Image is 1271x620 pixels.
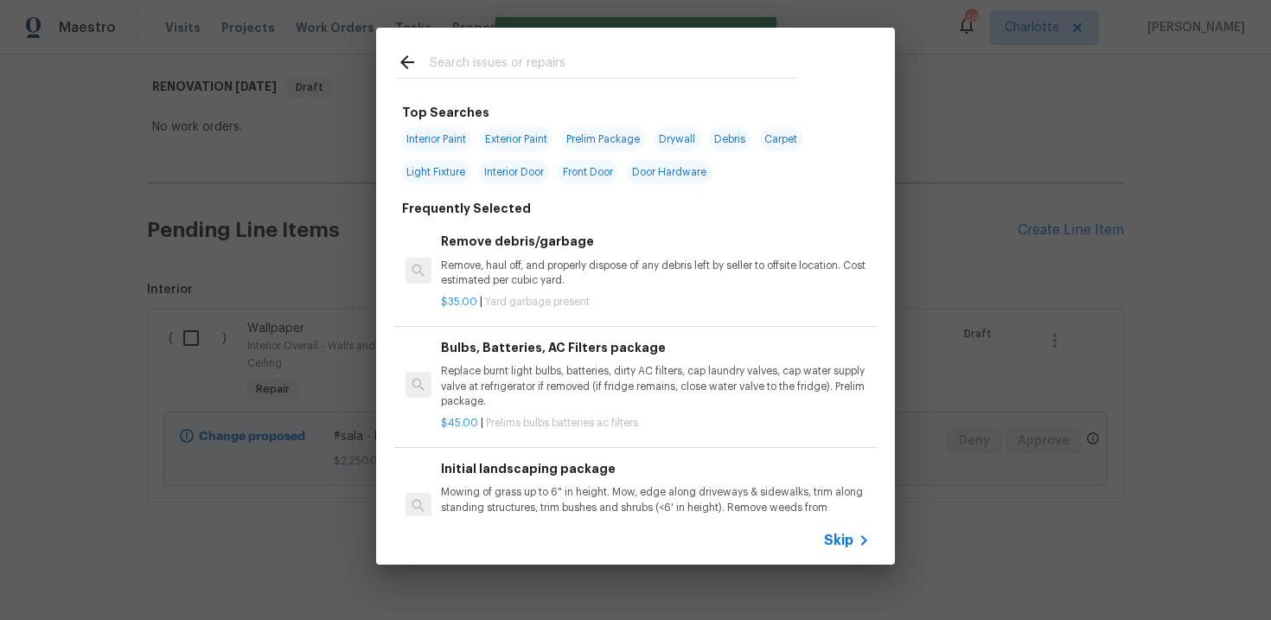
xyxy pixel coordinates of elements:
[402,103,489,122] h6: Top Searches
[558,160,618,184] span: Front Door
[441,297,477,307] span: $35.00
[441,364,870,408] p: Replace burnt light bulbs, batteries, dirty AC filters, cap laundry valves, cap water supply valv...
[480,127,552,151] span: Exterior Paint
[401,160,470,184] span: Light Fixture
[441,232,870,251] h6: Remove debris/garbage
[654,127,700,151] span: Drywall
[441,259,870,288] p: Remove, haul off, and properly dispose of any debris left by seller to offsite location. Cost est...
[441,418,478,428] span: $45.00
[430,52,796,78] input: Search issues or repairs
[441,459,870,478] h6: Initial landscaping package
[759,127,802,151] span: Carpet
[627,160,712,184] span: Door Hardware
[441,295,870,310] p: |
[561,127,645,151] span: Prelim Package
[401,127,471,151] span: Interior Paint
[441,416,870,431] p: |
[485,297,590,307] span: Yard garbage present
[709,127,750,151] span: Debris
[486,418,638,428] span: Prelims bulbs batteries ac filters
[479,160,549,184] span: Interior Door
[824,532,853,549] span: Skip
[441,485,870,529] p: Mowing of grass up to 6" in height. Mow, edge along driveways & sidewalks, trim along standing st...
[441,338,870,357] h6: Bulbs, Batteries, AC Filters package
[402,199,531,218] h6: Frequently Selected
